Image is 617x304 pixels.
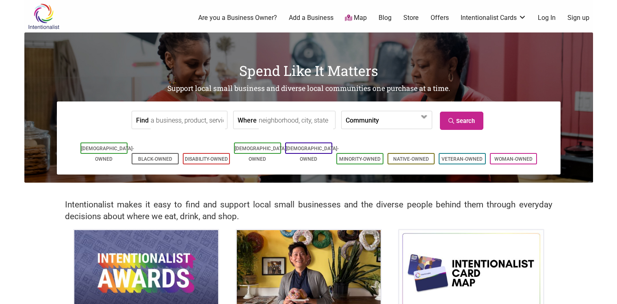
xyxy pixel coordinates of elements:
[431,13,449,22] a: Offers
[151,111,225,129] input: a business, product, service
[403,13,419,22] a: Store
[24,61,593,80] h1: Spend Like It Matters
[81,146,134,162] a: [DEMOGRAPHIC_DATA]-Owned
[393,156,429,162] a: Native-Owned
[286,146,339,162] a: [DEMOGRAPHIC_DATA]-Owned
[339,156,381,162] a: Minority-Owned
[440,112,483,130] a: Search
[494,156,533,162] a: Woman-Owned
[65,199,552,222] h2: Intentionalist makes it easy to find and support local small businesses and the diverse people be...
[346,111,379,129] label: Community
[461,13,526,22] a: Intentionalist Cards
[238,111,257,129] label: Where
[538,13,556,22] a: Log In
[138,156,172,162] a: Black-Owned
[567,13,589,22] a: Sign up
[235,146,288,162] a: [DEMOGRAPHIC_DATA]-Owned
[379,13,392,22] a: Blog
[24,84,593,94] h2: Support local small business and diverse local communities one purchase at a time.
[289,13,333,22] a: Add a Business
[185,156,228,162] a: Disability-Owned
[136,111,149,129] label: Find
[198,13,277,22] a: Are you a Business Owner?
[442,156,483,162] a: Veteran-Owned
[24,3,63,30] img: Intentionalist
[345,13,367,23] a: Map
[259,111,333,129] input: neighborhood, city, state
